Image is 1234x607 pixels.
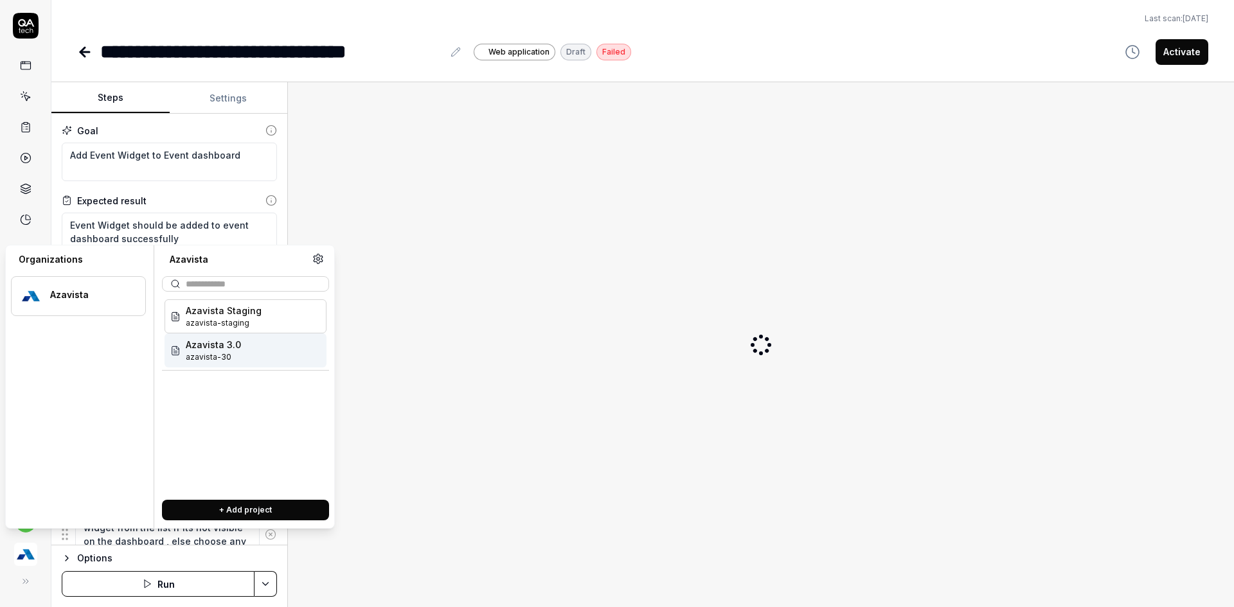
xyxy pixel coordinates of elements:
div: Azavista [162,253,312,266]
button: Remove step [260,522,282,547]
div: Draft [560,44,591,60]
div: Organizations [11,253,146,266]
span: Project ID: R1YR [186,317,262,329]
a: Web application [474,43,555,60]
button: Steps [51,83,170,114]
span: Last scan: [1145,13,1208,24]
div: Expected result [77,194,147,207]
img: Azavista Logo [14,543,37,566]
span: Web application [488,46,550,58]
div: Goal [77,124,98,137]
span: Project ID: N4DP [186,351,241,363]
button: + Add project [162,500,329,520]
button: Activate [1156,39,1208,65]
a: Organization settings [312,253,324,268]
span: Azavista Staging [186,304,262,317]
span: Azavista 3.0 [186,338,241,351]
button: Azavista Logo [5,532,46,568]
button: Azavista LogoAzavista [11,276,146,316]
div: Options [77,550,277,566]
button: View version history [1117,39,1148,65]
button: Run [62,571,255,597]
div: Suggestions [62,501,277,568]
img: Azavista Logo [19,285,42,308]
button: Last scan:[DATE] [1145,13,1208,24]
time: [DATE] [1183,13,1208,23]
button: Options [62,550,277,566]
div: Failed [596,44,631,60]
button: Settings [170,83,288,114]
div: Azavista [50,289,129,301]
div: Suggestions [162,297,329,489]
